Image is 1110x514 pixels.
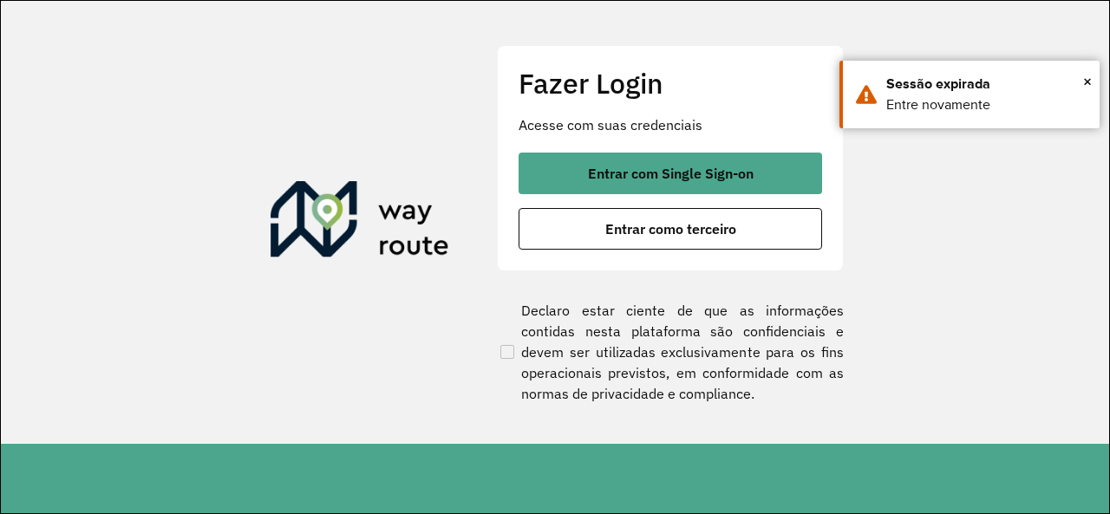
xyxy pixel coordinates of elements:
div: Entre novamente [886,94,1087,115]
button: Close [1083,68,1092,94]
p: Acesse com suas credenciais [519,114,822,135]
div: Sessão expirada [886,74,1087,94]
span: Entrar como terceiro [605,222,736,236]
span: × [1083,68,1092,94]
span: Entrar com Single Sign-on [588,166,754,180]
label: Declaro estar ciente de que as informações contidas nesta plataforma são confidenciais e devem se... [497,300,844,404]
button: button [519,153,822,194]
h2: Fazer Login [519,67,822,100]
img: Roteirizador AmbevTech [271,181,449,264]
button: button [519,208,822,250]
